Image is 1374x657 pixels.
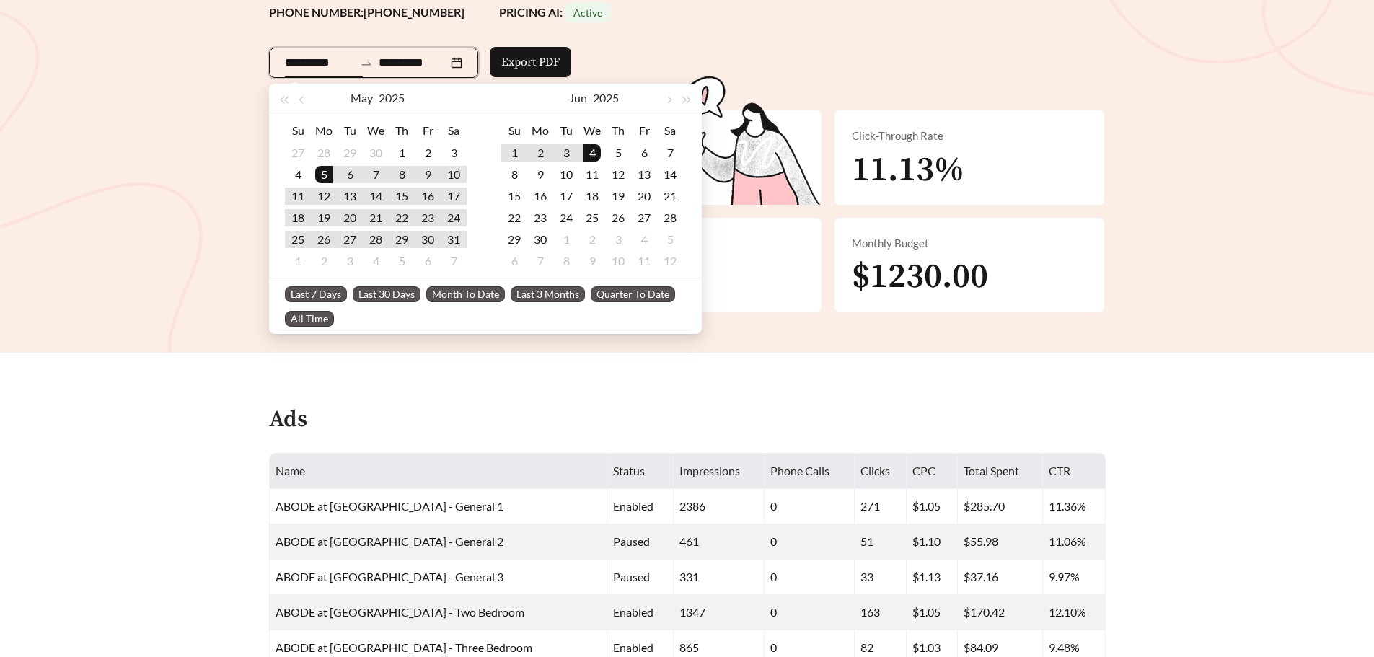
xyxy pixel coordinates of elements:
[661,209,679,226] div: 28
[631,142,657,164] td: 2025-06-06
[363,119,389,142] th: We
[553,207,579,229] td: 2025-06-24
[609,144,627,162] div: 5
[419,144,436,162] div: 2
[674,489,765,524] td: 2386
[269,5,464,19] strong: PHONE NUMBER: [PHONE_NUMBER]
[579,185,605,207] td: 2025-06-18
[605,119,631,142] th: Th
[441,119,467,142] th: Sa
[285,185,311,207] td: 2025-05-11
[415,185,441,207] td: 2025-05-16
[635,188,653,205] div: 20
[445,188,462,205] div: 17
[419,231,436,248] div: 30
[285,286,347,302] span: Last 7 Days
[276,570,503,583] span: ABODE at [GEOGRAPHIC_DATA] - General 3
[613,640,653,654] span: enabled
[445,252,462,270] div: 7
[363,185,389,207] td: 2025-05-14
[285,311,334,327] span: All Time
[553,185,579,207] td: 2025-06-17
[501,185,527,207] td: 2025-06-15
[765,454,854,489] th: Phone Calls
[419,209,436,226] div: 23
[593,84,619,113] button: 2025
[393,231,410,248] div: 29
[276,605,524,619] span: ABODE at [GEOGRAPHIC_DATA] - Two Bedroom
[506,144,523,162] div: 1
[657,119,683,142] th: Sa
[579,164,605,185] td: 2025-06-11
[379,84,405,113] button: 2025
[441,207,467,229] td: 2025-05-24
[311,142,337,164] td: 2025-04-28
[341,231,358,248] div: 27
[351,84,373,113] button: May
[315,166,333,183] div: 5
[501,119,527,142] th: Su
[419,252,436,270] div: 6
[553,142,579,164] td: 2025-06-03
[315,209,333,226] div: 19
[661,144,679,162] div: 7
[1043,524,1106,560] td: 11.06%
[657,142,683,164] td: 2025-06-07
[1049,464,1070,477] span: CTR
[276,499,503,513] span: ABODE at [GEOGRAPHIC_DATA] - General 1
[657,164,683,185] td: 2025-06-14
[631,250,657,272] td: 2025-07-11
[415,119,441,142] th: Fr
[609,252,627,270] div: 10
[558,252,575,270] div: 8
[285,229,311,250] td: 2025-05-25
[389,185,415,207] td: 2025-05-15
[389,164,415,185] td: 2025-05-08
[855,595,907,630] td: 163
[765,489,854,524] td: 0
[315,144,333,162] div: 28
[389,142,415,164] td: 2025-05-01
[661,231,679,248] div: 5
[389,229,415,250] td: 2025-05-29
[553,229,579,250] td: 2025-07-01
[558,188,575,205] div: 17
[337,229,363,250] td: 2025-05-27
[367,231,384,248] div: 28
[579,250,605,272] td: 2025-07-09
[506,252,523,270] div: 6
[393,166,410,183] div: 8
[415,164,441,185] td: 2025-05-09
[852,149,964,192] span: 11.13%
[367,209,384,226] div: 21
[635,209,653,226] div: 27
[657,207,683,229] td: 2025-06-28
[907,560,957,595] td: $1.13
[527,164,553,185] td: 2025-06-09
[558,144,575,162] div: 3
[958,524,1043,560] td: $55.98
[276,534,503,548] span: ABODE at [GEOGRAPHIC_DATA] - General 2
[360,56,373,69] span: to
[583,252,601,270] div: 9
[415,229,441,250] td: 2025-05-30
[501,229,527,250] td: 2025-06-29
[415,250,441,272] td: 2025-06-06
[527,207,553,229] td: 2025-06-23
[441,164,467,185] td: 2025-05-10
[613,499,653,513] span: enabled
[579,207,605,229] td: 2025-06-25
[341,166,358,183] div: 6
[674,524,765,560] td: 461
[527,229,553,250] td: 2025-06-30
[605,164,631,185] td: 2025-06-12
[579,142,605,164] td: 2025-06-04
[441,229,467,250] td: 2025-05-31
[1043,595,1106,630] td: 12.10%
[852,255,988,299] span: $1230.00
[583,166,601,183] div: 11
[311,207,337,229] td: 2025-05-19
[311,229,337,250] td: 2025-05-26
[285,250,311,272] td: 2025-06-01
[661,188,679,205] div: 21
